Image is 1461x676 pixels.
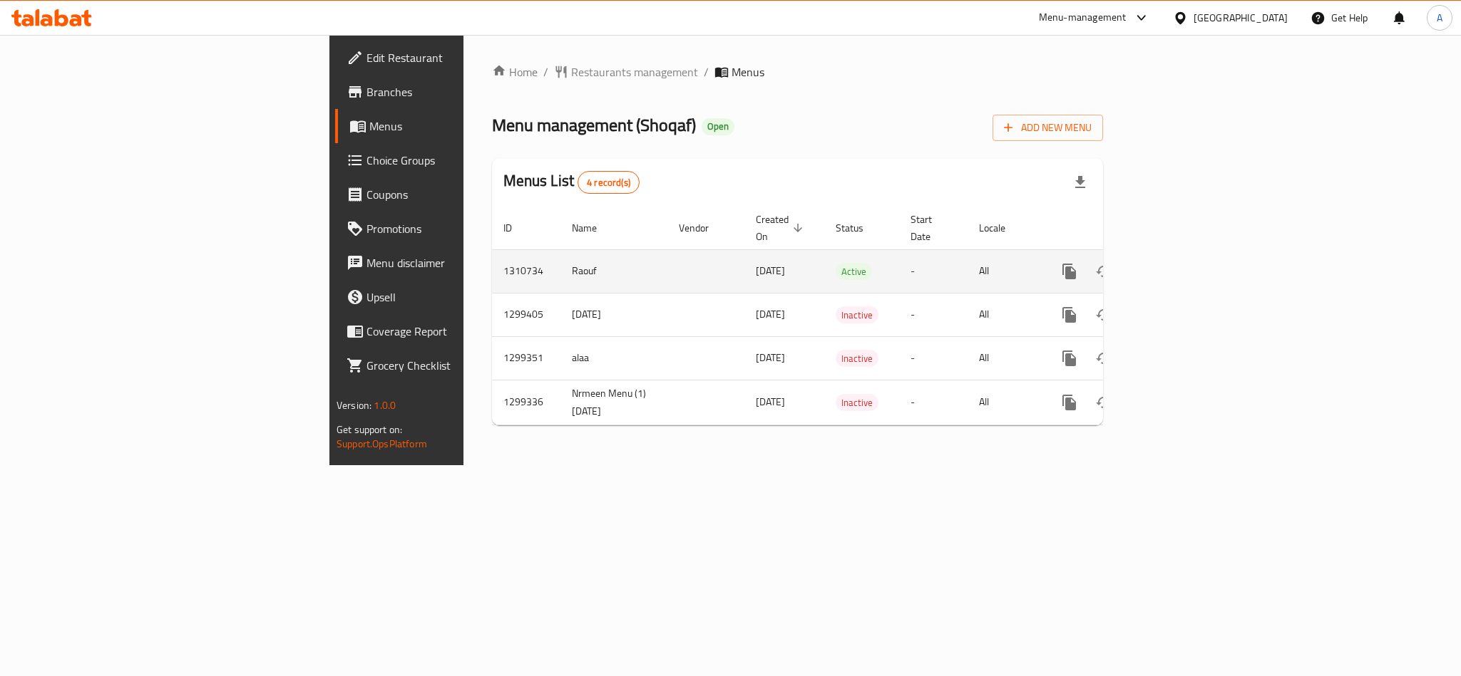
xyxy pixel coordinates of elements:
a: Edit Restaurant [335,41,573,75]
span: Add New Menu [1004,119,1092,137]
button: more [1052,385,1087,420]
div: Active [836,263,872,280]
td: Raouf [560,249,667,293]
div: Inactive [836,394,878,411]
button: Change Status [1087,254,1121,288]
span: [DATE] [756,348,785,367]
button: more [1052,254,1087,288]
td: All [968,293,1041,336]
span: Inactive [836,395,878,411]
span: 4 record(s) [578,176,639,189]
div: Inactive [836,306,878,323]
span: Menus [369,118,562,135]
a: Choice Groups [335,143,573,177]
span: Branches [366,83,562,100]
button: more [1052,298,1087,332]
span: 1.0.0 [374,396,396,415]
span: Status [836,219,882,236]
span: Created On [756,211,807,245]
span: Vendor [679,219,727,236]
span: Coverage Report [366,323,562,340]
a: Menus [335,109,573,143]
span: A [1437,10,1442,26]
a: Menu disclaimer [335,246,573,280]
span: [DATE] [756,305,785,323]
button: Add New Menu [993,115,1103,141]
a: Promotions [335,212,573,246]
th: Actions [1041,207,1201,250]
span: Menus [732,63,764,80]
span: Grocery Checklist [366,357,562,374]
td: - [899,249,968,293]
td: [DATE] [560,293,667,336]
span: Name [572,219,615,236]
span: Get support on: [337,420,402,439]
span: Choice Groups [366,152,562,169]
span: Coupons [366,186,562,203]
a: Coverage Report [335,314,573,348]
button: Change Status [1087,341,1121,375]
a: Upsell [335,280,573,314]
button: more [1052,341,1087,375]
td: - [899,336,968,380]
td: - [899,293,968,336]
td: All [968,249,1041,293]
a: Coupons [335,177,573,212]
div: Total records count [578,171,640,194]
button: Change Status [1087,385,1121,420]
button: Change Status [1087,298,1121,332]
span: Locale [979,219,1024,236]
a: Branches [335,75,573,109]
span: Menu disclaimer [366,254,562,271]
span: [DATE] [756,392,785,411]
span: [DATE] [756,261,785,280]
div: Export file [1063,165,1097,199]
div: Menu-management [1039,9,1127,26]
span: Restaurants management [571,63,698,80]
span: Version: [337,396,371,415]
span: Promotions [366,220,562,237]
td: All [968,336,1041,380]
span: Upsell [366,288,562,306]
span: Inactive [836,350,878,367]
span: Open [702,120,734,132]
td: - [899,380,968,425]
a: Support.OpsPlatform [337,435,427,453]
div: Open [702,118,734,135]
td: All [968,380,1041,425]
span: Active [836,264,872,280]
span: Menu management ( Shoqaf ) [492,109,696,141]
span: ID [503,219,530,236]
a: Grocery Checklist [335,348,573,383]
a: Restaurants management [554,63,698,80]
span: Edit Restaurant [366,49,562,66]
span: Inactive [836,307,878,323]
nav: breadcrumb [492,63,1103,80]
table: enhanced table [492,207,1201,425]
div: Inactive [836,350,878,367]
div: [GEOGRAPHIC_DATA] [1194,10,1288,26]
span: Start Date [911,211,950,245]
h2: Menus List [503,170,640,194]
td: alaa [560,336,667,380]
li: / [704,63,709,80]
td: Nrmeen Menu (1) [DATE] [560,380,667,425]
